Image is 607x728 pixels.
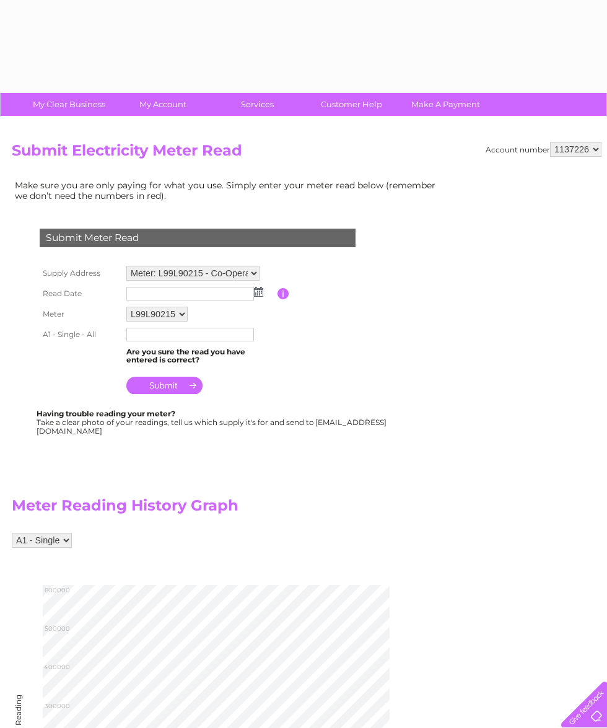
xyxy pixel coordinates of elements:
a: Services [206,93,308,116]
a: Customer Help [300,93,403,116]
th: Meter [37,304,123,325]
div: Account number [486,142,601,157]
b: Having trouble reading your meter? [37,409,175,418]
td: Are you sure the read you have entered is correct? [123,344,277,368]
img: ... [254,287,263,297]
th: Supply Address [37,263,123,284]
th: A1 - Single - All [37,325,123,344]
input: Submit [126,377,203,394]
th: Read Date [37,284,123,304]
td: Make sure you are only paying for what you use. Simply enter your meter read below (remember we d... [12,177,445,203]
h2: Submit Electricity Meter Read [12,142,601,165]
div: Submit Meter Read [40,229,356,247]
a: My Account [112,93,214,116]
div: Reading [14,713,23,726]
div: Take a clear photo of your readings, tell us which supply it's for and send to [EMAIL_ADDRESS][DO... [37,410,388,435]
input: Information [277,288,289,299]
h2: Meter Reading History Graph [12,497,445,520]
a: Make A Payment [395,93,497,116]
a: My Clear Business [18,93,120,116]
